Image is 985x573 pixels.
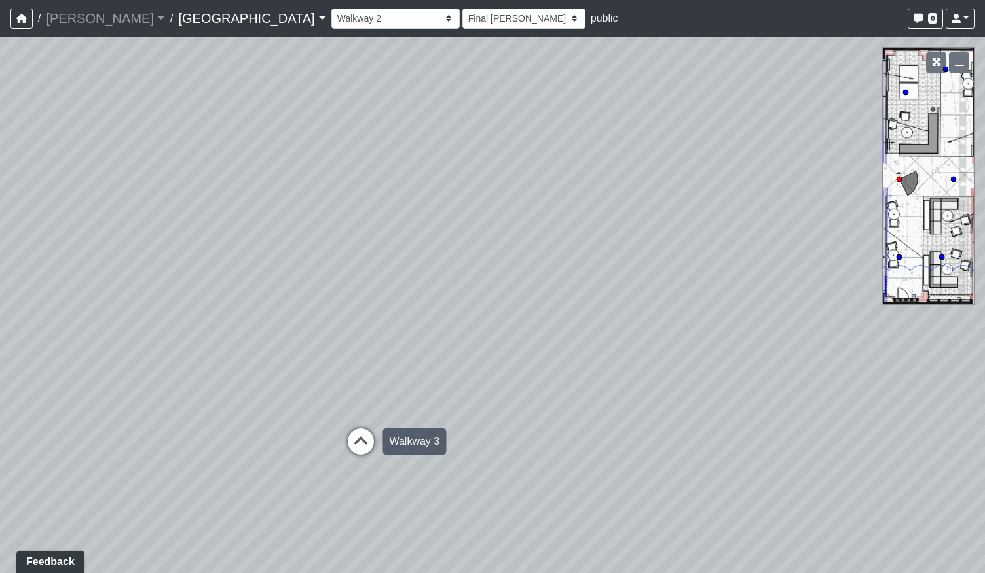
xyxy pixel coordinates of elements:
span: 0 [928,13,937,24]
a: [PERSON_NAME] [46,5,165,31]
span: / [165,5,178,31]
a: [GEOGRAPHIC_DATA] [178,5,325,31]
span: / [33,5,46,31]
span: public [591,12,618,24]
iframe: Ybug feedback widget [10,547,87,573]
div: Walkway 3 [382,428,446,455]
button: 0 [908,9,943,29]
